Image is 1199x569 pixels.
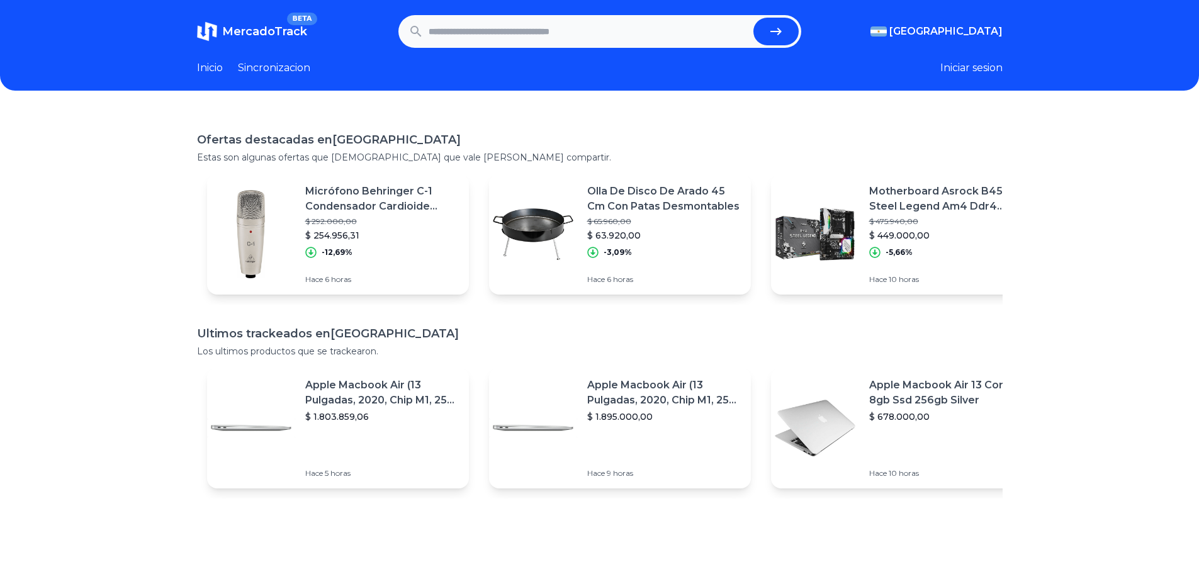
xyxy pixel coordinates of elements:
[489,384,577,472] img: Featured image
[587,410,741,423] p: $ 1.895.000,00
[771,190,859,278] img: Featured image
[587,378,741,408] p: Apple Macbook Air (13 Pulgadas, 2020, Chip M1, 256 Gb De Ssd, 8 Gb De Ram) - Plata
[869,184,1023,214] p: Motherboard Asrock B450 Steel Legend Am4 Ddr4 Ryzen Gamer
[222,25,307,38] span: MercadoTrack
[587,274,741,284] p: Hace 6 horas
[197,131,1003,149] h1: Ofertas destacadas en [GEOGRAPHIC_DATA]
[869,217,1023,227] p: $ 475.940,00
[587,217,741,227] p: $ 65.960,00
[489,174,751,295] a: Featured imageOlla De Disco De Arado 45 Cm Con Patas Desmontables$ 65.960,00$ 63.920,00-3,09%Hace...
[305,378,459,408] p: Apple Macbook Air (13 Pulgadas, 2020, Chip M1, 256 Gb De Ssd, 8 Gb De Ram) - Plata
[869,378,1023,408] p: Apple Macbook Air 13 Core I5 8gb Ssd 256gb Silver
[587,229,741,242] p: $ 63.920,00
[870,26,887,37] img: Argentina
[305,229,459,242] p: $ 254.956,31
[771,384,859,472] img: Featured image
[587,468,741,478] p: Hace 9 horas
[238,60,310,76] a: Sincronizacion
[886,247,913,257] p: -5,66%
[940,60,1003,76] button: Iniciar sesion
[771,174,1033,295] a: Featured imageMotherboard Asrock B450 Steel Legend Am4 Ddr4 Ryzen Gamer$ 475.940,00$ 449.000,00-5...
[869,274,1023,284] p: Hace 10 horas
[322,247,352,257] p: -12,69%
[305,410,459,423] p: $ 1.803.859,06
[869,468,1023,478] p: Hace 10 horas
[207,368,469,488] a: Featured imageApple Macbook Air (13 Pulgadas, 2020, Chip M1, 256 Gb De Ssd, 8 Gb De Ram) - Plata$...
[207,174,469,295] a: Featured imageMicrófono Behringer C-1 Condensador Cardioide Color Plata$ 292.000,00$ 254.956,31-1...
[869,410,1023,423] p: $ 678.000,00
[197,345,1003,358] p: Los ultimos productos que se trackearon.
[489,190,577,278] img: Featured image
[207,190,295,278] img: Featured image
[197,21,307,42] a: MercadoTrackBETA
[587,184,741,214] p: Olla De Disco De Arado 45 Cm Con Patas Desmontables
[869,229,1023,242] p: $ 449.000,00
[305,217,459,227] p: $ 292.000,00
[197,21,217,42] img: MercadoTrack
[489,368,751,488] a: Featured imageApple Macbook Air (13 Pulgadas, 2020, Chip M1, 256 Gb De Ssd, 8 Gb De Ram) - Plata$...
[305,274,459,284] p: Hace 6 horas
[197,60,223,76] a: Inicio
[305,184,459,214] p: Micrófono Behringer C-1 Condensador Cardioide Color Plata
[197,325,1003,342] h1: Ultimos trackeados en [GEOGRAPHIC_DATA]
[197,151,1003,164] p: Estas son algunas ofertas que [DEMOGRAPHIC_DATA] que vale [PERSON_NAME] compartir.
[305,468,459,478] p: Hace 5 horas
[604,247,632,257] p: -3,09%
[889,24,1003,39] span: [GEOGRAPHIC_DATA]
[207,384,295,472] img: Featured image
[870,24,1003,39] button: [GEOGRAPHIC_DATA]
[771,368,1033,488] a: Featured imageApple Macbook Air 13 Core I5 8gb Ssd 256gb Silver$ 678.000,00Hace 10 horas
[287,13,317,25] span: BETA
